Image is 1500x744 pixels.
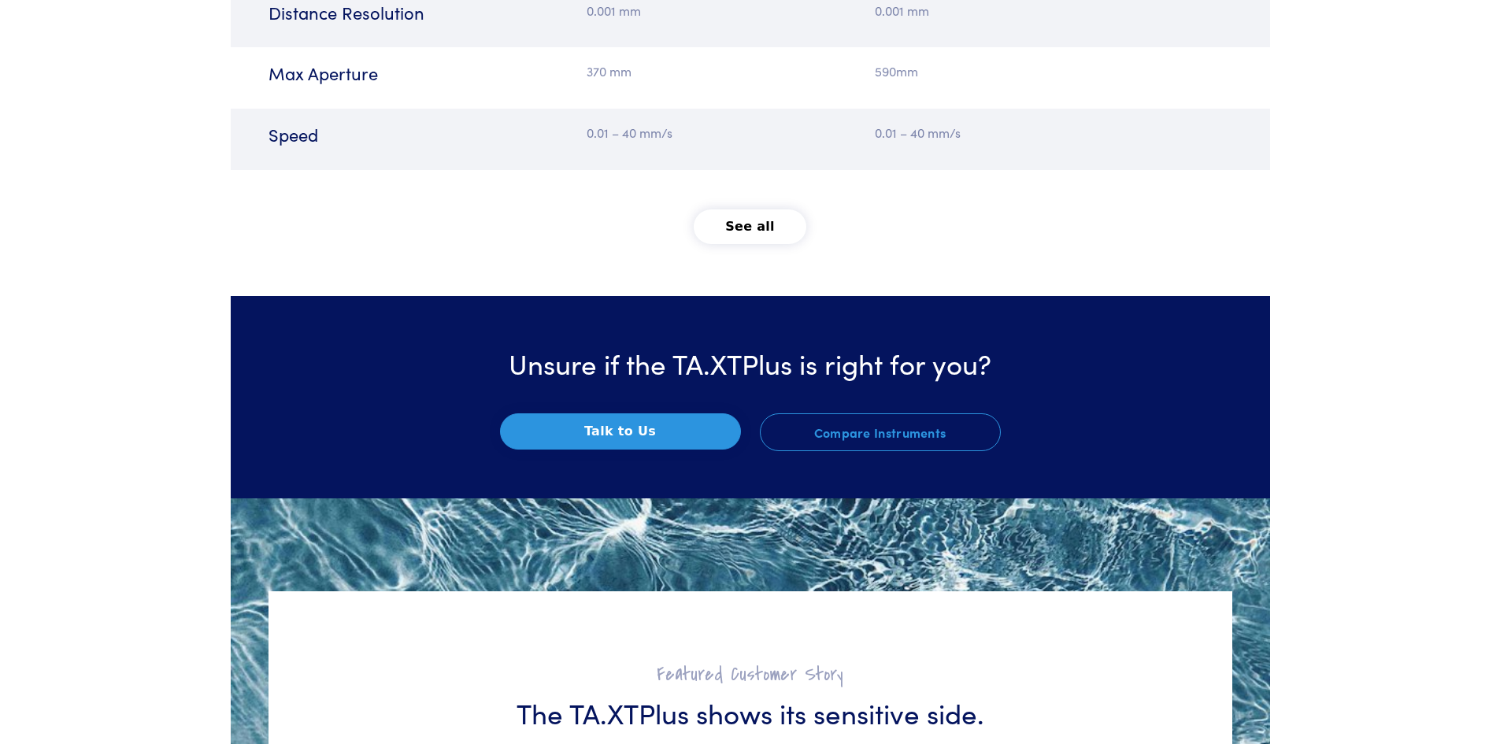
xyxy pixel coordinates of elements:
[240,343,1261,382] h3: Unsure if the TA.XTPlus is right for you?
[760,413,1001,451] a: Compare Instruments
[269,61,568,86] h6: Max Aperture
[339,693,1161,731] h3: The TA.XTPlus shows its sensitive side.
[875,123,1174,143] p: 0.01 – 40 mm/s
[875,61,1174,82] p: 590mm
[587,61,741,82] p: 370 mm
[500,413,741,450] button: Talk to Us
[875,1,1174,21] p: 0.001 mm
[587,123,741,143] p: 0.01 – 40 mm/s
[694,209,806,244] button: See all
[339,662,1161,687] h2: Featured Customer Story
[269,1,568,25] h6: Distance Resolution
[269,123,568,147] h6: Speed
[587,1,741,21] p: 0.001 mm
